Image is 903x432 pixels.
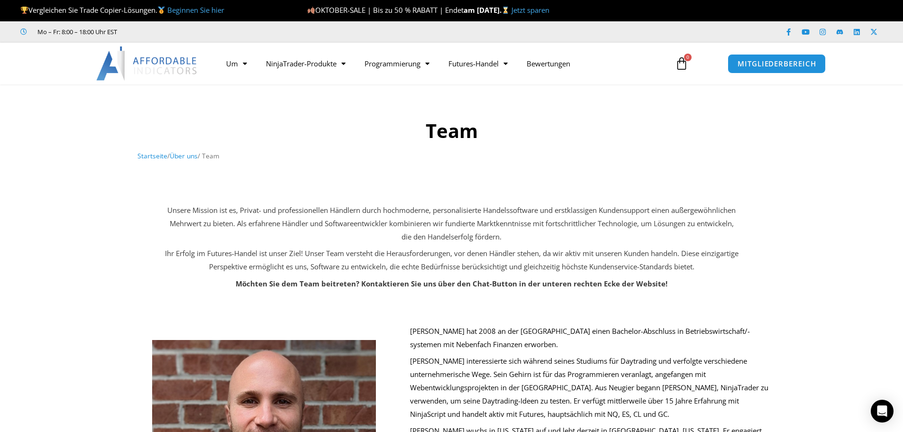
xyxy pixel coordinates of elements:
[661,50,702,77] a: 0
[158,7,165,14] img: 🥇
[96,46,198,81] img: LogoAI | Erschwingliche Indikatoren – NinjaTrader
[355,53,439,74] a: Programmierung
[236,279,667,288] font: Möchten Sie dem Team beitreten? Kontaktieren Sie uns über den Chat-Button in der unteren rechten ...
[28,5,157,15] font: Vergleichen Sie Trade Copier-Lösungen.
[165,248,739,271] font: Ihr Erfolg im Futures-Handel ist unser Ziel! Unser Team versteht die Herausforderungen, vor denen...
[448,59,499,68] font: Futures-Handel
[137,150,766,162] nav: Brotkrümel
[502,7,509,14] img: ⌛
[308,7,315,14] img: 🍂
[511,5,549,15] a: Jetzt sparen
[137,151,167,160] a: Startseite
[167,151,170,160] font: /
[527,59,570,68] font: Bewertungen
[266,59,337,68] font: NinjaTrader-Produkte
[365,59,420,68] font: Programmierung
[871,400,894,423] div: Open Intercom Messenger
[198,151,219,160] font: / Team
[256,53,355,74] a: NinjaTrader-Produkte
[410,356,768,418] font: [PERSON_NAME] interessierte sich während seines Studiums für Daytrading und verfolgte verschieden...
[410,326,750,349] font: [PERSON_NAME] hat 2008 an der [GEOGRAPHIC_DATA] einen Bachelor-Abschluss in Betriebswirtschaft/-s...
[426,118,478,144] font: Team
[728,54,826,74] a: MITGLIEDERBEREICH
[217,53,664,74] nav: Speisekarte
[226,59,238,68] font: Um
[217,53,256,74] a: Um
[21,7,28,14] img: 🏆
[686,54,689,60] font: 0
[517,53,580,74] a: Bewertungen
[315,5,464,15] font: OKTOBER-SALE | Bis zu 50 % RABATT | Endet
[167,205,736,241] font: Unsere Mission ist es, Privat- und professionellen Händlern durch hochmoderne, personalisierte Ha...
[464,5,502,15] font: am [DATE].
[170,151,198,160] a: Über uns
[439,53,517,74] a: Futures-Handel
[167,5,224,15] a: Beginnen Sie hier
[37,28,117,36] font: Mo – Fr: 8:00 – 18:00 Uhr EST
[738,59,816,68] font: MITGLIEDERBEREICH
[130,27,273,37] iframe: Kundenbewertungen powered by Trustpilot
